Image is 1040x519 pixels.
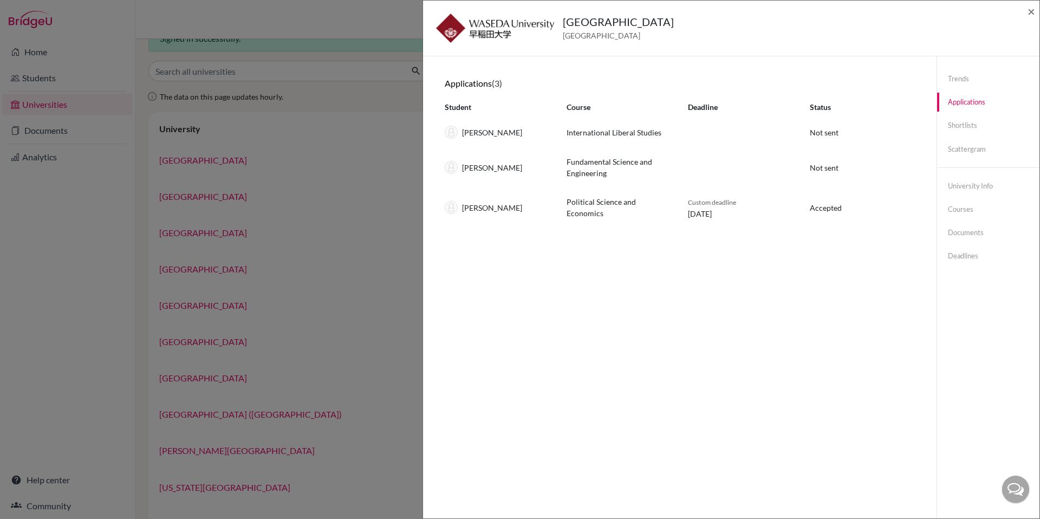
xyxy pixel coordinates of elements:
a: Trends [937,69,1039,88]
span: Accepted [810,203,842,212]
span: [GEOGRAPHIC_DATA] [563,30,674,41]
span: × [1028,3,1035,19]
img: thumb_default-9baad8e6c595f6d87dbccf3bc005204999cb094ff98a76d4c88bb8097aa52fd3.png [445,201,458,214]
img: thumb_default-9baad8e6c595f6d87dbccf3bc005204999cb094ff98a76d4c88bb8097aa52fd3.png [445,161,458,174]
img: jp_was_qpkzo0dy.png [436,14,554,43]
div: [PERSON_NAME] [437,201,558,214]
a: University info [937,177,1039,196]
button: Close [1028,5,1035,18]
h5: [GEOGRAPHIC_DATA] [563,14,674,30]
a: Courses [937,200,1039,219]
a: Documents [937,223,1039,242]
span: (3) [492,78,502,88]
div: [PERSON_NAME] [437,161,558,174]
div: Course [558,101,680,113]
span: Not sent [810,128,838,137]
div: Student [437,101,558,113]
span: Custom deadline [688,198,736,206]
span: Not sent [810,163,838,172]
div: Status [802,101,924,113]
div: Fundamental Science and Engineering [558,156,680,179]
div: [DATE] [680,196,802,219]
a: Scattergram [937,140,1039,159]
div: Deadline [680,101,802,113]
div: Political Science and Economics [558,196,680,219]
a: Deadlines [937,246,1039,265]
span: Help [25,8,47,17]
div: [PERSON_NAME] [437,126,558,139]
a: Applications [937,93,1039,112]
div: International Liberal Studies [558,127,680,138]
a: Shortlists [937,116,1039,135]
h6: Applications [445,78,502,88]
img: thumb_default-9baad8e6c595f6d87dbccf3bc005204999cb094ff98a76d4c88bb8097aa52fd3.png [445,126,458,139]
